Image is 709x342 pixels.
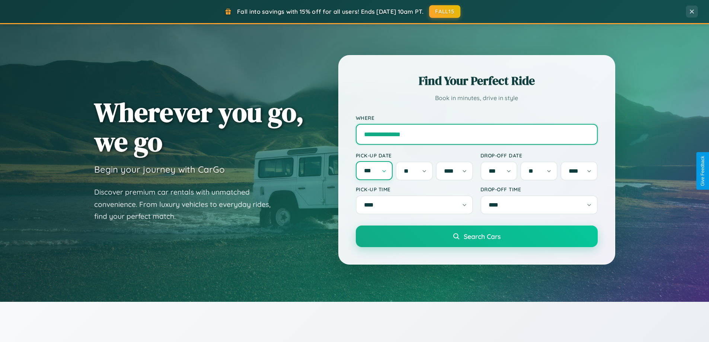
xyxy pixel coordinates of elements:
[356,115,598,121] label: Where
[429,5,460,18] button: FALL15
[356,93,598,103] p: Book in minutes, drive in style
[700,156,705,186] div: Give Feedback
[356,186,473,192] label: Pick-up Time
[356,226,598,247] button: Search Cars
[94,98,304,156] h1: Wherever you go, we go
[480,152,598,159] label: Drop-off Date
[464,232,501,240] span: Search Cars
[356,152,473,159] label: Pick-up Date
[94,186,280,223] p: Discover premium car rentals with unmatched convenience. From luxury vehicles to everyday rides, ...
[94,164,225,175] h3: Begin your journey with CarGo
[237,8,424,15] span: Fall into savings with 15% off for all users! Ends [DATE] 10am PT.
[356,73,598,89] h2: Find Your Perfect Ride
[480,186,598,192] label: Drop-off Time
